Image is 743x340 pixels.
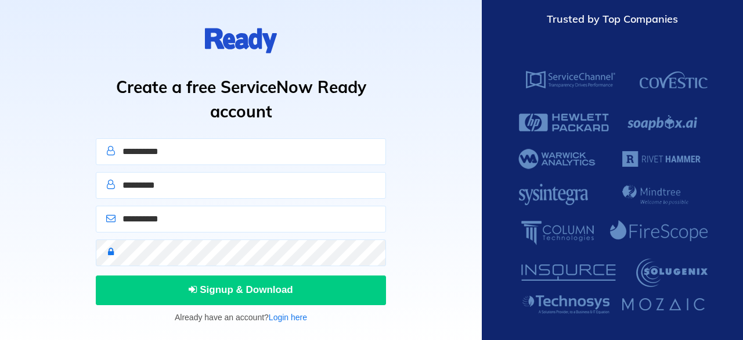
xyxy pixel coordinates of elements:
[92,75,390,124] h1: Create a free ServiceNow Ready account
[205,25,277,56] img: logo
[269,313,307,322] a: Login here
[189,284,293,295] span: Signup & Download
[511,12,714,27] div: Trusted by Top Companies
[511,48,714,328] img: ServiceNow Ready Customers
[96,275,386,305] button: Signup & Download
[96,311,386,324] p: Already have an account?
